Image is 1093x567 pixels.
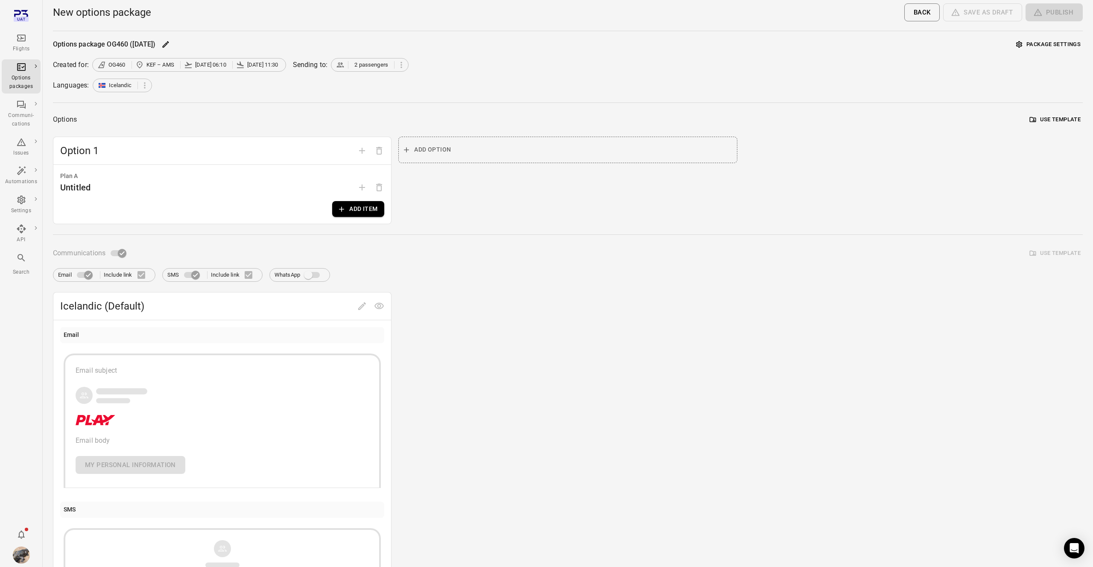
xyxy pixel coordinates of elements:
[371,301,388,310] span: Preview
[9,543,33,567] button: Daníel Benediktsson
[5,111,37,129] div: Communi-cations
[53,247,105,259] span: Communications
[2,192,41,218] a: Settings
[2,30,41,56] a: Flights
[2,59,41,94] a: Options packages
[13,526,30,543] button: Notifications
[904,3,940,21] button: Back
[53,60,89,70] div: Created for:
[371,183,388,191] span: Options need to have at least one plan
[60,299,354,313] span: Icelandic (Default)
[167,267,204,283] label: SMS
[13,547,30,564] img: images
[275,267,325,283] label: WhatsApp integration not set up. Contact Plan3 to enable this feature
[195,61,226,69] span: [DATE] 06:10
[5,207,37,215] div: Settings
[2,250,41,279] button: Search
[53,80,89,91] div: Languages:
[293,60,328,70] div: Sending to:
[2,134,41,160] a: Issues
[247,61,278,69] span: [DATE] 11:30
[1064,538,1084,558] div: Open Intercom Messenger
[93,79,152,92] div: Icelandic
[159,38,172,51] button: Edit
[5,178,37,186] div: Automations
[5,45,37,53] div: Flights
[53,114,77,126] div: Options
[2,163,41,189] a: Automations
[2,97,41,131] a: Communi-cations
[53,39,156,50] div: Options package OG460 ([DATE])
[1028,113,1083,126] button: Use template
[64,330,79,340] div: Email
[354,61,388,69] span: 2 passengers
[5,236,37,244] div: API
[58,267,96,283] label: Email
[104,266,150,284] label: Include link
[354,301,371,310] span: Edit
[2,221,41,247] a: API
[109,81,132,90] span: Icelandic
[332,201,384,217] button: Add item
[354,146,371,154] span: Add option
[64,505,76,514] div: SMS
[371,146,388,154] span: Delete option
[5,149,37,158] div: Issues
[60,172,384,181] div: Plan A
[211,266,257,284] label: Include link
[354,183,371,191] span: Add plan
[60,144,354,158] span: Option 1
[108,61,126,69] span: OG460
[53,6,151,19] h1: New options package
[146,61,174,69] span: KEF – AMS
[5,268,37,277] div: Search
[1014,38,1083,51] button: Package settings
[5,74,37,91] div: Options packages
[60,181,91,194] div: Untitled
[331,58,409,72] div: 2 passengers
